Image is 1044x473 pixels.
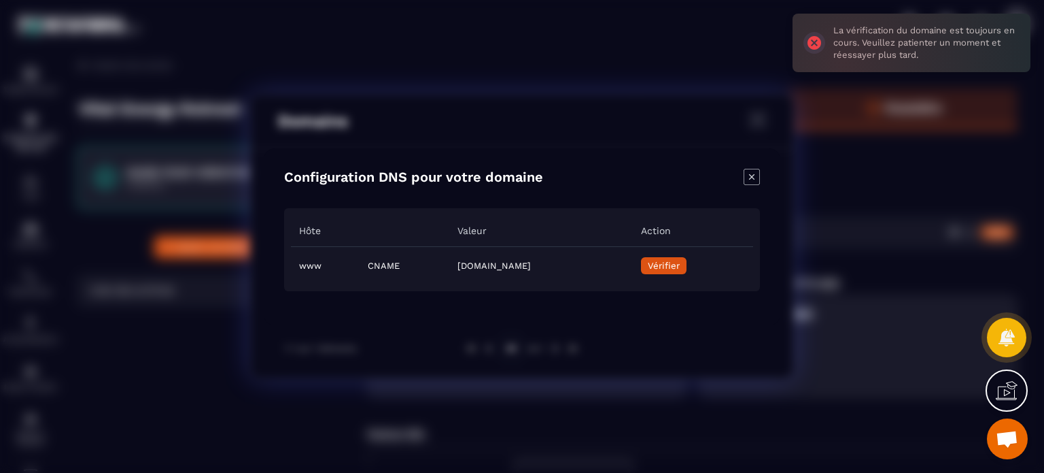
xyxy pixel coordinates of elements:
[633,215,753,247] th: Action
[987,419,1028,459] div: Ouvrir le chat
[641,257,686,274] button: Vérifier
[291,215,360,247] th: Hôte
[284,169,543,188] h4: Configuration DNS pour votre domaine
[449,246,632,284] td: [DOMAIN_NAME]
[291,246,360,284] td: www
[648,261,680,271] span: Vérifier
[360,246,449,284] td: CNAME
[744,169,760,188] div: Close modal
[449,215,632,247] th: Valeur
